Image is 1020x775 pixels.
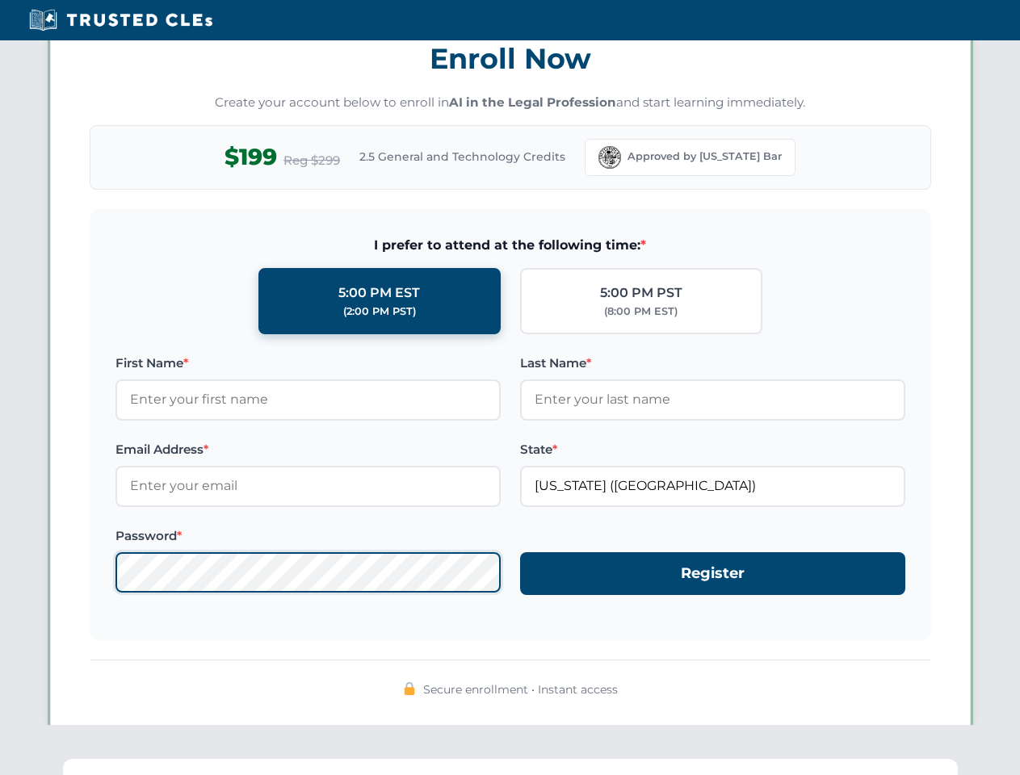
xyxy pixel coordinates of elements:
[598,146,621,169] img: Florida Bar
[225,139,277,175] span: $199
[24,8,217,32] img: Trusted CLEs
[403,682,416,695] img: 🔒
[520,466,905,506] input: Florida (FL)
[359,148,565,165] span: 2.5 General and Technology Credits
[115,379,501,420] input: Enter your first name
[604,304,678,320] div: (8:00 PM EST)
[115,466,501,506] input: Enter your email
[115,354,501,373] label: First Name
[283,151,340,170] span: Reg $299
[115,526,501,546] label: Password
[90,94,931,112] p: Create your account below to enroll in and start learning immediately.
[449,94,616,110] strong: AI in the Legal Profession
[520,440,905,459] label: State
[90,33,931,84] h3: Enroll Now
[600,283,682,304] div: 5:00 PM PST
[343,304,416,320] div: (2:00 PM PST)
[520,552,905,595] button: Register
[520,354,905,373] label: Last Name
[115,440,501,459] label: Email Address
[520,379,905,420] input: Enter your last name
[423,681,618,698] span: Secure enrollment • Instant access
[338,283,420,304] div: 5:00 PM EST
[115,235,905,256] span: I prefer to attend at the following time:
[628,149,782,165] span: Approved by [US_STATE] Bar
